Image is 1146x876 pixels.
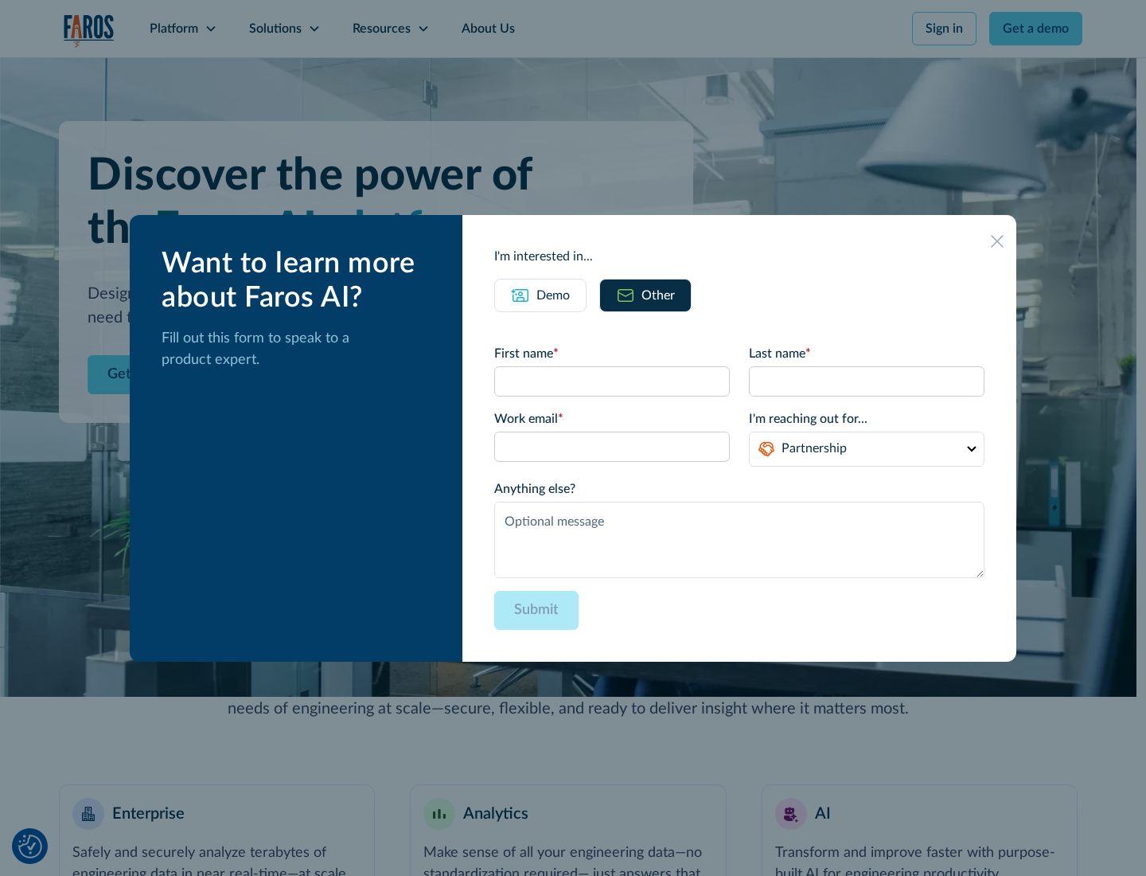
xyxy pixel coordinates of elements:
label: I'm reaching out for... [749,409,984,428]
div: Want to learn more about Faros AI? [162,247,437,315]
input: Submit [494,591,579,630]
label: Anything else? [494,479,984,499]
div: I'm interested in... [494,247,984,266]
label: First name [494,344,730,363]
label: Last name [749,344,984,363]
div: Demo [536,286,570,305]
form: Email Form [494,344,984,630]
label: Work email [494,409,730,428]
div: Other [641,286,675,305]
p: Fill out this form to speak to a product expert. [162,328,437,371]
